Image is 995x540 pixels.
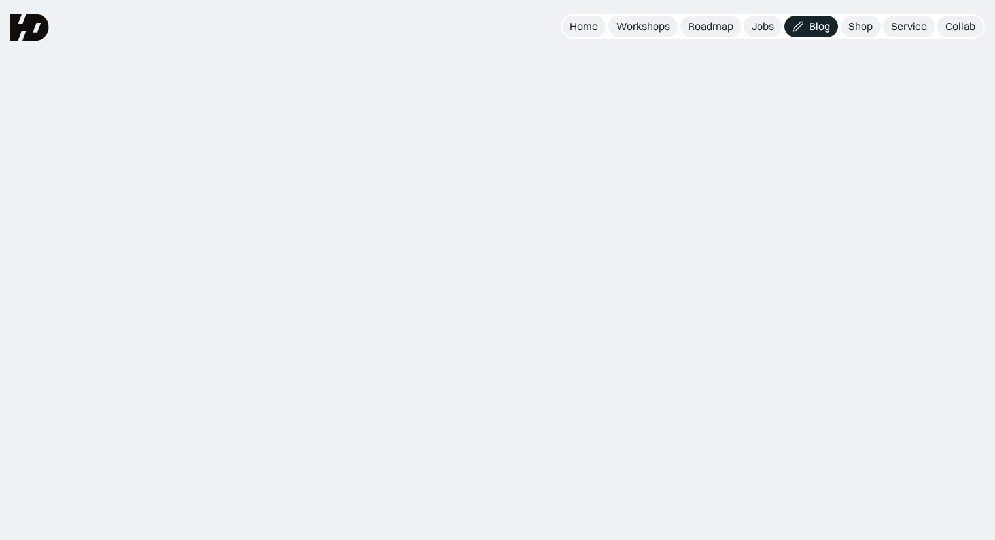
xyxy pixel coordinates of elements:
a: Jobs [744,16,782,37]
a: Shop [841,16,881,37]
a: Workshops [608,16,678,37]
div: Collab [945,20,975,33]
div: Home [570,20,598,33]
div: Roadmap [688,20,733,33]
div: Shop [848,20,873,33]
a: Roadmap [680,16,741,37]
div: Jobs [752,20,774,33]
a: Blog [784,16,838,37]
a: Collab [937,16,983,37]
div: Blog [809,20,830,33]
div: Workshops [616,20,670,33]
a: Home [562,16,606,37]
a: Service [883,16,935,37]
div: Service [891,20,927,33]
